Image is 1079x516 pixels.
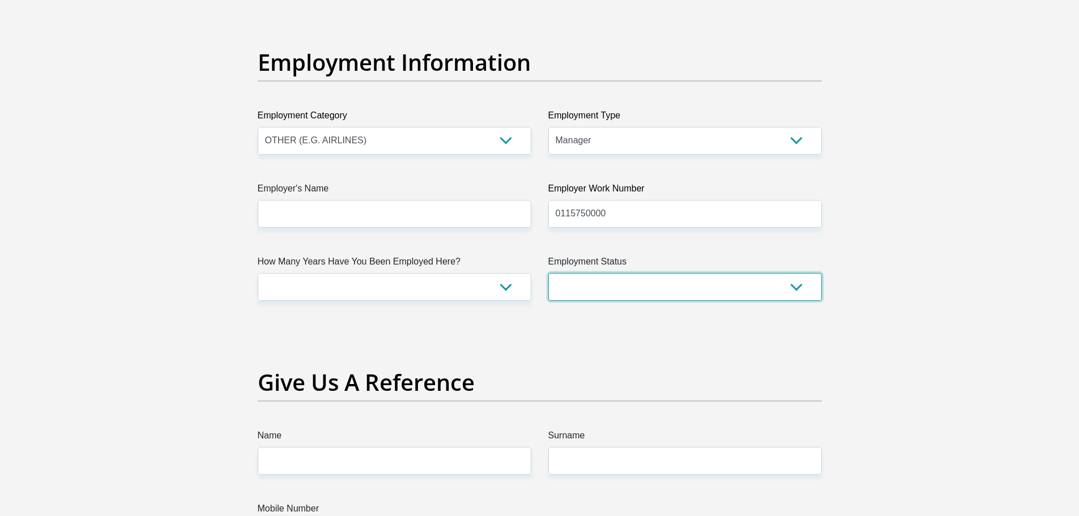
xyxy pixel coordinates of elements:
h2: Give Us A Reference [258,369,822,396]
label: Surname [548,429,822,447]
label: Employer's Name [258,182,531,200]
label: Name [258,429,531,447]
input: Employer's Name [258,200,531,228]
h2: Employment Information [258,49,822,76]
input: Employer Work Number [548,200,822,228]
input: Name [258,447,531,475]
input: Surname [548,447,822,475]
label: Employment Status [548,255,822,273]
label: Employer Work Number [548,182,822,200]
label: How Many Years Have You Been Employed Here? [258,255,531,273]
label: Employment Type [548,109,822,127]
label: Employment Category [258,109,531,127]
